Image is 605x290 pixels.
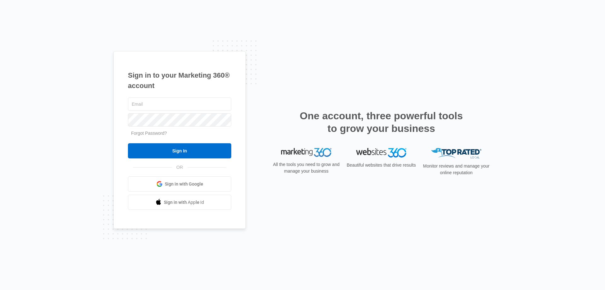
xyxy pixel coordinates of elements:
[128,195,231,210] a: Sign in with Apple Id
[346,162,417,169] p: Beautiful websites that drive results
[356,148,406,157] img: Websites 360
[421,163,492,176] p: Monitor reviews and manage your online reputation
[128,70,231,91] h1: Sign in to your Marketing 360® account
[431,148,481,158] img: Top Rated Local
[128,143,231,158] input: Sign In
[298,109,465,135] h2: One account, three powerful tools to grow your business
[271,161,342,175] p: All the tools you need to grow and manage your business
[128,176,231,192] a: Sign in with Google
[172,164,187,171] span: OR
[281,148,331,157] img: Marketing 360
[128,98,231,111] input: Email
[165,181,203,187] span: Sign in with Google
[131,131,167,136] a: Forgot Password?
[164,199,204,206] span: Sign in with Apple Id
